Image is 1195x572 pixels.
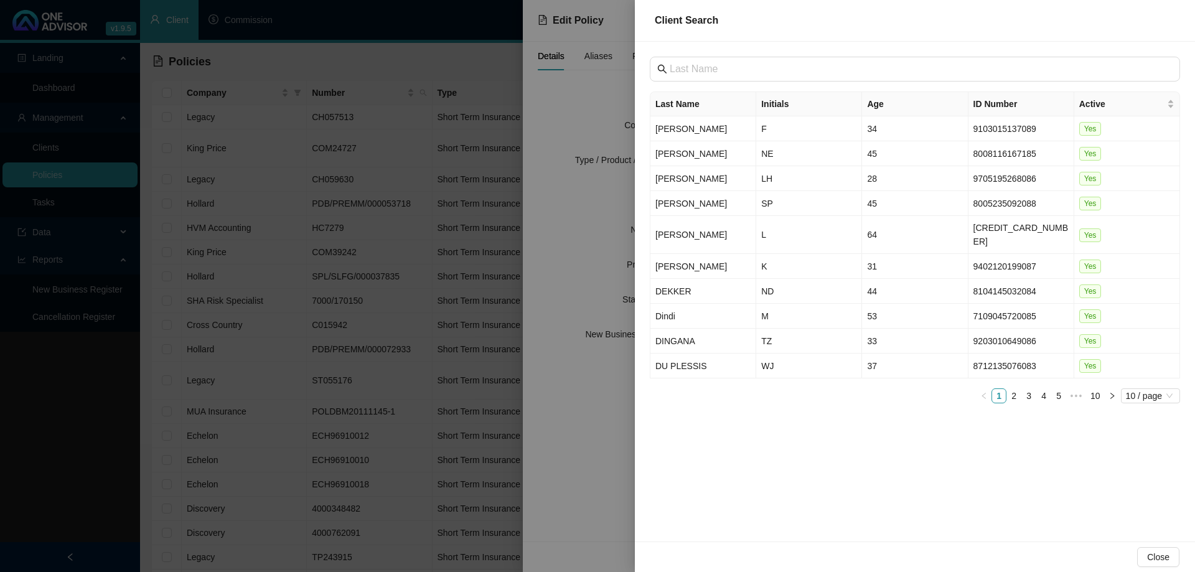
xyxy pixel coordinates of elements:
span: 45 [867,149,877,159]
span: Yes [1079,147,1102,161]
li: Next 5 Pages [1066,388,1086,403]
li: 3 [1021,388,1036,403]
div: Page Size [1121,388,1180,403]
td: 8712135076083 [968,354,1074,378]
th: Last Name [650,92,756,116]
span: 37 [867,361,877,371]
td: [PERSON_NAME] [650,254,756,279]
span: 45 [867,199,877,209]
td: DINGANA [650,329,756,354]
td: 8005235092088 [968,191,1074,216]
span: Client Search [655,15,718,26]
td: [PERSON_NAME] [650,191,756,216]
span: Yes [1079,284,1102,298]
span: search [657,64,667,74]
span: Yes [1079,334,1102,348]
td: SP [756,191,862,216]
li: Previous Page [977,388,991,403]
span: right [1108,392,1116,400]
span: 31 [867,261,877,271]
td: 9705195268086 [968,166,1074,191]
li: 1 [991,388,1006,403]
td: 8008116167185 [968,141,1074,166]
td: ND [756,279,862,304]
span: left [980,392,988,400]
a: 4 [1037,389,1051,403]
a: 10 [1087,389,1104,403]
td: NE [756,141,862,166]
a: 1 [992,389,1006,403]
span: Yes [1079,260,1102,273]
span: 10 / page [1126,389,1175,403]
li: Next Page [1105,388,1120,403]
td: TZ [756,329,862,354]
td: DEKKER [650,279,756,304]
td: WJ [756,354,862,378]
a: 5 [1052,389,1066,403]
li: 10 [1086,388,1105,403]
td: [PERSON_NAME] [650,216,756,254]
span: 53 [867,311,877,321]
td: LH [756,166,862,191]
input: Last Name [670,62,1163,77]
span: 34 [867,124,877,134]
td: [PERSON_NAME] [650,166,756,191]
td: M [756,304,862,329]
td: DU PLESSIS [650,354,756,378]
td: [PERSON_NAME] [650,116,756,141]
span: Yes [1079,309,1102,323]
th: Initials [756,92,862,116]
span: Yes [1079,122,1102,136]
td: L [756,216,862,254]
span: 44 [867,286,877,296]
span: Yes [1079,197,1102,210]
td: F [756,116,862,141]
td: Dindi [650,304,756,329]
li: 4 [1036,388,1051,403]
button: left [977,388,991,403]
th: Active [1074,92,1180,116]
span: Yes [1079,228,1102,242]
button: Close [1137,547,1179,567]
td: 8104145032084 [968,279,1074,304]
span: Yes [1079,359,1102,373]
button: right [1105,388,1120,403]
th: ID Number [968,92,1074,116]
td: 9203010649086 [968,329,1074,354]
span: Close [1147,550,1169,564]
td: 7109045720085 [968,304,1074,329]
span: 28 [867,174,877,184]
span: Active [1079,97,1165,111]
td: 9402120199087 [968,254,1074,279]
td: [PERSON_NAME] [650,141,756,166]
span: 64 [867,230,877,240]
td: 9103015137089 [968,116,1074,141]
th: Age [862,92,968,116]
a: 3 [1022,389,1036,403]
td: [CREDIT_CARD_NUMBER] [968,216,1074,254]
li: 5 [1051,388,1066,403]
span: 33 [867,336,877,346]
li: 2 [1006,388,1021,403]
a: 2 [1007,389,1021,403]
span: Yes [1079,172,1102,185]
td: K [756,254,862,279]
span: ••• [1066,388,1086,403]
